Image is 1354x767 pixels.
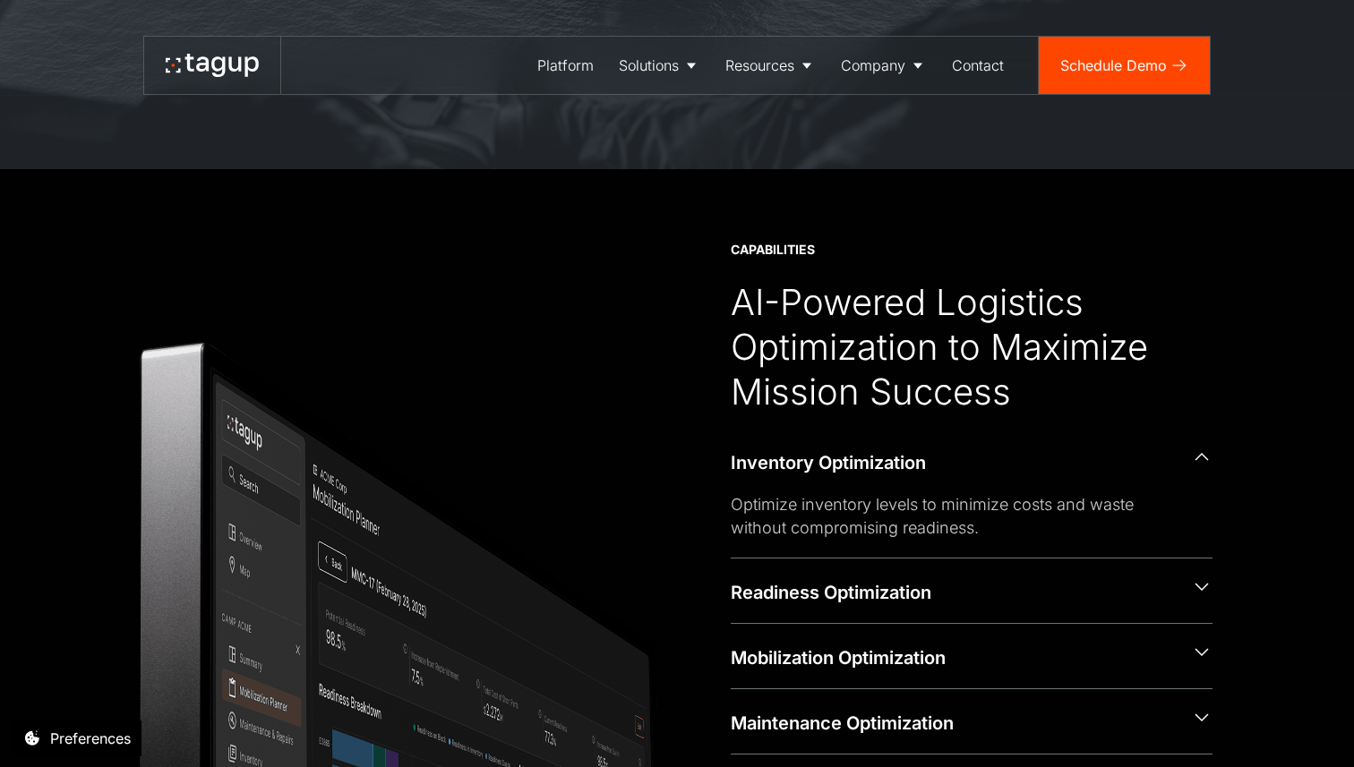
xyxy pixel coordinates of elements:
div: CAPABILITIES [731,241,815,259]
div: Company [841,55,905,76]
div: Inventory Optimization [731,450,1177,475]
div: Optimize inventory levels to minimize costs and waste without compromising readiness. [731,493,1184,540]
a: Platform [525,37,606,94]
div: Resources [725,55,794,76]
div: Contact [952,55,1004,76]
div: Preferences [50,728,131,749]
a: Contact [939,37,1016,94]
a: Schedule Demo [1039,37,1210,94]
div: Mobilization Optimization [731,645,1177,670]
a: Resources [713,37,828,94]
a: Company [828,37,939,94]
div: Platform [537,55,594,76]
a: Solutions [606,37,713,94]
div: Solutions [619,55,679,76]
div: Schedule Demo [1060,55,1167,76]
div: Maintenance Optimization [731,711,1177,736]
div: Readiness Optimization [731,580,1177,605]
div: AI-Powered Logistics Optimization to Maximize Mission Success [731,280,1213,414]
